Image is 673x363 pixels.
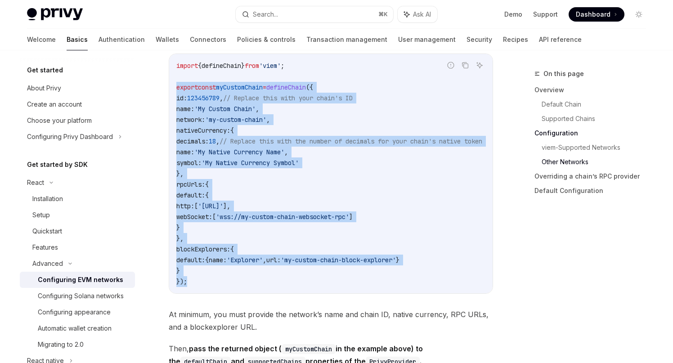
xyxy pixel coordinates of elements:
[205,191,209,199] span: {
[38,307,111,318] div: Configuring appearance
[20,320,135,336] a: Automatic wallet creation
[198,62,202,70] span: {
[282,344,336,354] code: myCustomChain
[533,10,558,19] a: Support
[176,159,202,167] span: symbol:
[216,213,349,221] span: 'wss://my-custom-chain-websocket-rpc'
[398,29,456,50] a: User management
[176,224,180,232] span: }
[266,256,281,264] span: url:
[281,62,284,70] span: ;
[32,210,50,220] div: Setup
[176,137,209,145] span: decimals:
[32,226,62,237] div: Quickstart
[281,256,396,264] span: 'my-custom-chain-block-explorer'
[209,256,227,264] span: name:
[176,83,198,91] span: export
[534,83,653,97] a: Overview
[32,193,63,204] div: Installation
[205,116,266,124] span: 'my-custom-chain'
[38,274,123,285] div: Configuring EVM networks
[38,291,124,301] div: Configuring Solana networks
[20,96,135,112] a: Create an account
[467,29,492,50] a: Security
[198,83,216,91] span: const
[27,29,56,50] a: Welcome
[230,245,234,253] span: {
[266,116,270,124] span: ,
[542,140,653,155] a: viem-Supported Networks
[20,112,135,129] a: Choose your platform
[27,8,83,21] img: light logo
[241,62,245,70] span: }
[263,83,266,91] span: =
[176,116,205,124] span: network:
[176,62,198,70] span: import
[576,10,610,19] span: Dashboard
[27,83,61,94] div: About Privy
[256,105,259,113] span: ,
[474,59,485,71] button: Ask AI
[27,99,82,110] div: Create an account
[534,184,653,198] a: Default Configuration
[67,29,88,50] a: Basics
[176,267,180,275] span: }
[543,68,584,79] span: On this page
[220,94,223,102] span: ,
[263,256,266,264] span: ,
[539,29,582,50] a: API reference
[259,62,281,70] span: 'viem'
[176,105,194,113] span: name:
[38,323,112,334] div: Automatic wallet creation
[176,245,230,253] span: blockExplorers:
[38,339,84,350] div: Migrating to 2.0
[20,239,135,255] a: Features
[20,304,135,320] a: Configuring appearance
[176,180,205,188] span: rpcUrls:
[20,336,135,353] a: Migrating to 2.0
[216,137,220,145] span: ,
[413,10,431,19] span: Ask AI
[205,256,209,264] span: {
[202,159,299,167] span: 'My Native Currency Symbol'
[20,207,135,223] a: Setup
[190,29,226,50] a: Connectors
[20,80,135,96] a: About Privy
[194,202,198,210] span: [
[504,10,522,19] a: Demo
[20,272,135,288] a: Configuring EVM networks
[27,159,88,170] h5: Get started by SDK
[156,29,179,50] a: Wallets
[20,191,135,207] a: Installation
[237,29,296,50] a: Policies & controls
[236,6,393,22] button: Search...⌘K
[194,148,284,156] span: 'My Native Currency Name'
[176,234,184,242] span: },
[205,180,209,188] span: {
[542,97,653,112] a: Default Chain
[187,94,220,102] span: 123456789
[398,6,437,22] button: Ask AI
[266,83,306,91] span: defineChain
[216,83,263,91] span: myCustomChain
[32,242,58,253] div: Features
[202,62,241,70] span: defineChain
[176,256,205,264] span: default:
[194,105,256,113] span: 'My Custom Chain'
[534,169,653,184] a: Overriding a chain’s RPC provider
[349,213,353,221] span: ]
[569,7,624,22] a: Dashboard
[212,213,216,221] span: [
[176,191,205,199] span: default:
[284,148,288,156] span: ,
[445,59,457,71] button: Report incorrect code
[176,94,187,102] span: id:
[27,131,113,142] div: Configuring Privy Dashboard
[209,137,216,145] span: 18
[632,7,646,22] button: Toggle dark mode
[245,62,259,70] span: from
[169,308,493,333] span: At minimum, you must provide the network’s name and chain ID, native currency, RPC URLs, and a bl...
[20,223,135,239] a: Quickstart
[32,258,63,269] div: Advanced
[176,126,230,134] span: nativeCurrency:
